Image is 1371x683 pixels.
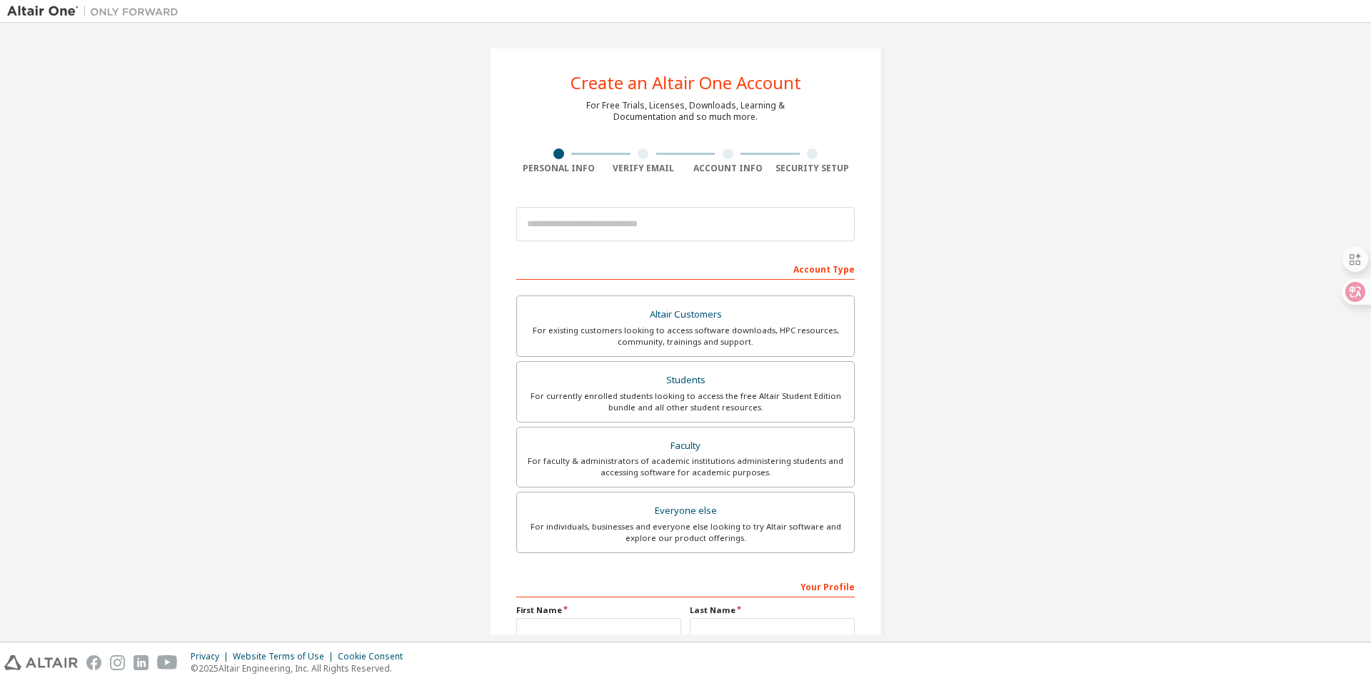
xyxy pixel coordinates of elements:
[110,655,125,670] img: instagram.svg
[7,4,186,19] img: Altair One
[526,436,845,456] div: Faculty
[690,604,855,616] label: Last Name
[571,74,801,91] div: Create an Altair One Account
[526,390,845,413] div: For currently enrolled students looking to access the free Altair Student Edition bundle and all ...
[526,521,845,544] div: For individuals, businesses and everyone else looking to try Altair software and explore our prod...
[516,604,681,616] label: First Name
[86,655,101,670] img: facebook.svg
[770,163,855,174] div: Security Setup
[4,655,78,670] img: altair_logo.svg
[191,651,233,662] div: Privacy
[516,257,855,280] div: Account Type
[526,501,845,521] div: Everyone else
[134,655,149,670] img: linkedin.svg
[516,575,855,597] div: Your Profile
[685,163,770,174] div: Account Info
[191,662,411,674] p: © 2025 Altair Engineering, Inc. All Rights Reserved.
[157,655,178,670] img: youtube.svg
[338,651,411,662] div: Cookie Consent
[526,325,845,348] div: For existing customers looking to access software downloads, HPC resources, community, trainings ...
[586,100,785,123] div: For Free Trials, Licenses, Downloads, Learning & Documentation and so much more.
[526,370,845,390] div: Students
[601,163,686,174] div: Verify Email
[526,455,845,478] div: For faculty & administrators of academic institutions administering students and accessing softwa...
[233,651,338,662] div: Website Terms of Use
[526,305,845,325] div: Altair Customers
[516,163,601,174] div: Personal Info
